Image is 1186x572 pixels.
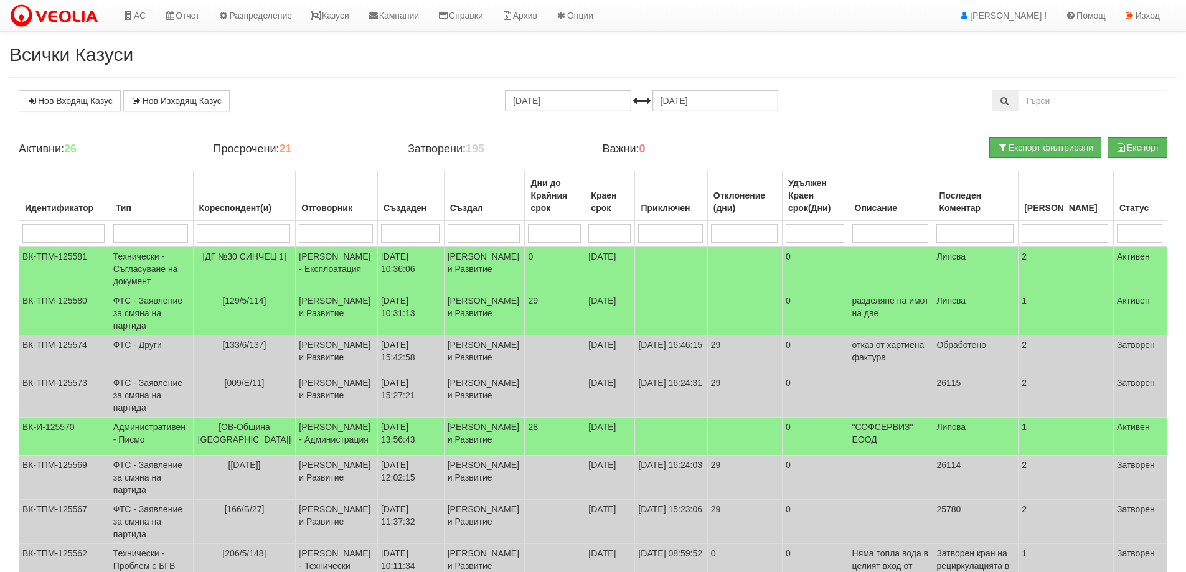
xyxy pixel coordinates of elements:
h2: Всички Казуси [9,44,1177,65]
td: 0 [783,291,849,335]
td: ВК-ТПМ-125573 [19,373,110,418]
td: 29 [707,500,782,544]
td: [PERSON_NAME] и Развитие [444,500,525,544]
div: Приключен [638,199,704,217]
td: ФТС - Заявление за смяна на партида [110,373,193,418]
td: [PERSON_NAME] - Администрация [296,418,378,456]
span: [ОВ-Община [GEOGRAPHIC_DATA]] [198,422,291,444]
td: [DATE] [585,246,635,291]
div: Създаден [381,199,441,217]
div: Отклонение (дни) [711,187,779,217]
td: ВК-ТПМ-125569 [19,456,110,500]
th: Удължен Краен срок(Дни): No sort applied, activate to apply an ascending sort [783,171,849,221]
td: [DATE] [585,500,635,544]
td: 0 [783,246,849,291]
p: "СОФСЕРВИЗ" ЕООД [852,421,930,446]
td: 29 [707,456,782,500]
td: 0 [783,418,849,456]
b: 26 [64,143,77,155]
td: [DATE] 15:27:21 [377,373,444,418]
span: Липсва [936,296,966,306]
th: Брой Файлове: No sort applied, activate to apply an ascending sort [1019,171,1114,221]
button: Експорт филтрирани [989,137,1101,158]
th: Последен Коментар: No sort applied, activate to apply an ascending sort [933,171,1019,221]
th: Приключен: No sort applied, activate to apply an ascending sort [635,171,707,221]
td: [PERSON_NAME] и Развитие [296,373,378,418]
span: Обработено [936,340,986,350]
td: [DATE] 16:46:15 [635,335,707,373]
td: 2 [1019,335,1114,373]
td: ВК-ТПМ-125567 [19,500,110,544]
td: ВК-И-125570 [19,418,110,456]
td: [DATE] [585,418,635,456]
td: 1 [1019,418,1114,456]
th: Тип: No sort applied, activate to apply an ascending sort [110,171,193,221]
td: [PERSON_NAME] и Развитие [444,246,525,291]
h4: Затворени: [408,143,583,156]
td: [DATE] 15:42:58 [377,335,444,373]
div: Описание [852,199,930,217]
div: Удължен Краен срок(Дни) [786,174,845,217]
td: [DATE] 11:37:32 [377,500,444,544]
a: Нов Входящ Казус [19,90,121,111]
td: ФТС - Други [110,335,193,373]
div: Идентификатор [22,199,106,217]
h4: Просрочени: [213,143,388,156]
h4: Активни: [19,143,194,156]
td: 0 [783,335,849,373]
td: Активен [1113,246,1167,291]
td: [PERSON_NAME] и Развитие [444,335,525,373]
td: [PERSON_NAME] и Развитие [444,456,525,500]
div: Последен Коментар [936,187,1015,217]
th: Отклонение (дни): No sort applied, activate to apply an ascending sort [707,171,782,221]
th: Създал: No sort applied, activate to apply an ascending sort [444,171,525,221]
td: Затворен [1113,335,1167,373]
div: Краен срок [588,187,631,217]
b: 195 [466,143,484,155]
div: Създал [448,199,522,217]
td: Административен - Писмо [110,418,193,456]
button: Експорт [1108,137,1167,158]
td: 0 [783,500,849,544]
td: Активен [1113,291,1167,335]
td: [DATE] 13:56:43 [377,418,444,456]
span: [129/5/114] [222,296,266,306]
span: 26115 [936,378,961,388]
th: Идентификатор: No sort applied, activate to apply an ascending sort [19,171,110,221]
td: 1 [1019,291,1114,335]
td: [DATE] 16:24:31 [635,373,707,418]
span: 26114 [936,460,961,470]
td: ФТС - Заявление за смяна на партида [110,500,193,544]
td: 2 [1019,500,1114,544]
td: 2 [1019,373,1114,418]
span: Липсва [936,422,966,432]
span: 25780 [936,504,961,514]
td: ВК-ТПМ-125574 [19,335,110,373]
td: [DATE] [585,335,635,373]
td: 2 [1019,246,1114,291]
p: отказ от хартиена фактура [852,339,930,363]
p: разделяне на имот на две [852,294,930,319]
div: Тип [113,199,190,217]
span: [206/5/148] [222,548,266,558]
td: ФТС - Заявление за смяна на партида [110,291,193,335]
div: Дни до Крайния срок [528,174,581,217]
td: Активен [1113,418,1167,456]
span: 28 [528,422,538,432]
span: [166/Б/27] [225,504,265,514]
td: [DATE] 10:31:13 [377,291,444,335]
td: [DATE] 15:23:06 [635,500,707,544]
span: [ДГ №30 СИНЧЕЦ 1] [202,251,286,261]
img: VeoliaLogo.png [9,3,104,29]
td: [DATE] [585,373,635,418]
div: Отговорник [299,199,374,217]
div: Статус [1117,199,1164,217]
th: Отговорник: No sort applied, activate to apply an ascending sort [296,171,378,221]
span: [133/6/137] [222,340,266,350]
th: Дни до Крайния срок: No sort applied, activate to apply an ascending sort [525,171,585,221]
td: 29 [707,373,782,418]
td: Технически - Съгласуване на документ [110,246,193,291]
span: [[DATE]] [228,460,261,470]
td: [DATE] 10:36:06 [377,246,444,291]
h4: Важни: [602,143,778,156]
